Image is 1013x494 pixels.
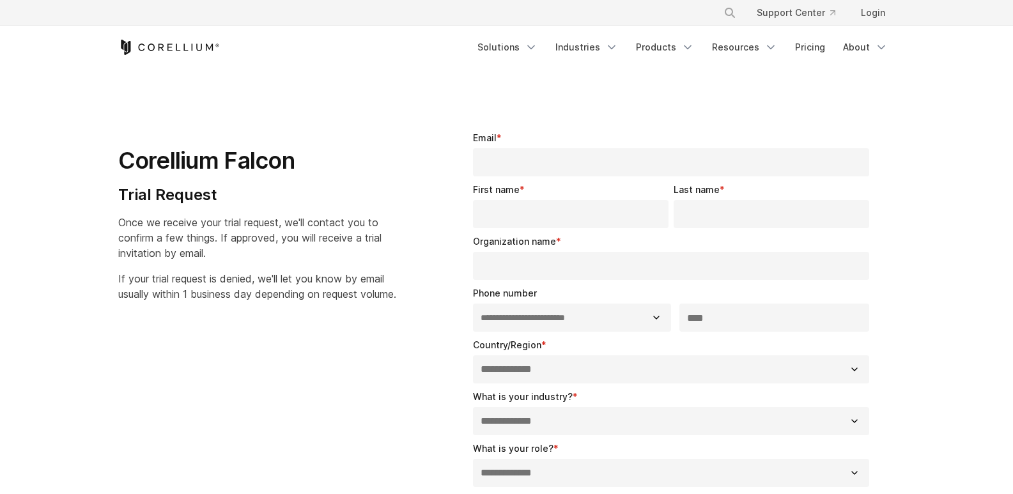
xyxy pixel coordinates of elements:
[118,216,382,259] span: Once we receive your trial request, we'll contact you to confirm a few things. If approved, you w...
[708,1,895,24] div: Navigation Menu
[548,36,626,59] a: Industries
[704,36,785,59] a: Resources
[746,1,846,24] a: Support Center
[118,146,396,175] h1: Corellium Falcon
[473,184,520,195] span: First name
[118,272,396,300] span: If your trial request is denied, we'll let you know by email usually within 1 business day depend...
[118,40,220,55] a: Corellium Home
[473,443,553,454] span: What is your role?
[470,36,895,59] div: Navigation Menu
[835,36,895,59] a: About
[718,1,741,24] button: Search
[628,36,702,59] a: Products
[473,236,556,247] span: Organization name
[674,184,720,195] span: Last name
[851,1,895,24] a: Login
[118,185,396,205] h4: Trial Request
[473,339,541,350] span: Country/Region
[787,36,833,59] a: Pricing
[473,132,497,143] span: Email
[473,391,573,402] span: What is your industry?
[470,36,545,59] a: Solutions
[473,288,537,298] span: Phone number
